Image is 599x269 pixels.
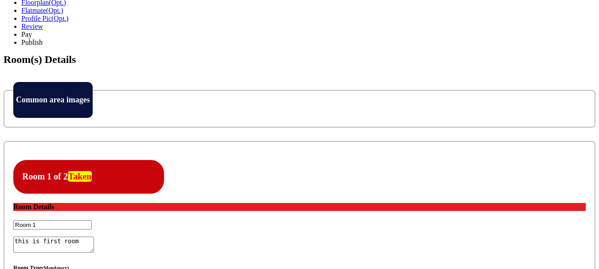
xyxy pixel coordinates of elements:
a: Review [21,23,595,31]
span: Publish [21,39,43,46]
h4: Room 1 of 2 [22,172,155,182]
span: Flatmate(Opt.) [21,7,63,14]
a: Flatmate(Opt.) [21,7,595,15]
span: Pay [21,31,32,38]
a: Profile Pic(Opt.) [21,15,595,23]
span: Profile Pic(Opt.) [21,15,69,22]
strong: Taken [68,171,92,182]
span: Review [21,23,43,30]
input: Enter Room Name [13,220,92,230]
h2: Room(s) Details [4,54,595,81]
h4: Room Details [13,203,586,211]
h4: Common area images [16,95,90,105]
textarea: this is first room [13,237,94,253]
